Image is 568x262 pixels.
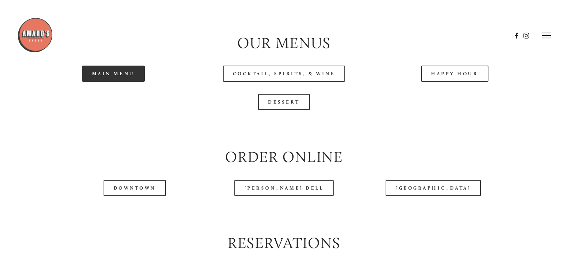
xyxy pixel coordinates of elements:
h2: Reservations [34,233,534,254]
a: Main Menu [82,66,145,82]
a: [GEOGRAPHIC_DATA] [386,180,481,196]
h2: Order Online [34,147,534,168]
a: Downtown [104,180,166,196]
a: Cocktail, Spirits, & Wine [223,66,345,82]
img: Amaro's Table [17,17,53,53]
a: Happy Hour [421,66,488,82]
a: [PERSON_NAME] Dell [234,180,334,196]
a: Dessert [258,94,310,110]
